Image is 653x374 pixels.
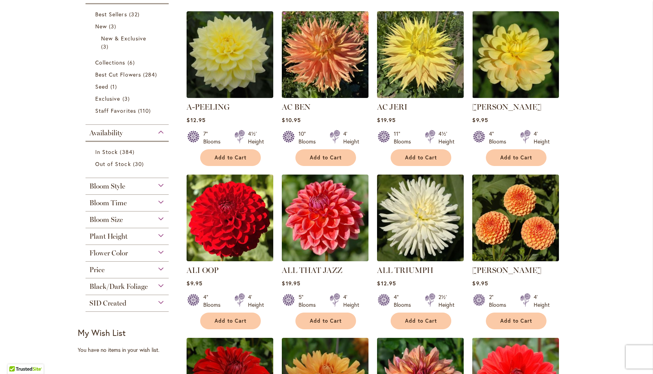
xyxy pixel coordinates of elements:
[129,10,141,18] span: 32
[120,148,136,156] span: 384
[200,149,261,166] button: Add to Cart
[282,11,368,98] img: AC BEN
[122,94,132,103] span: 3
[486,149,546,166] button: Add to Cart
[282,175,368,261] img: ALL THAT JAZZ
[187,255,273,263] a: ALI OOP
[472,116,488,124] span: $9.95
[310,318,342,324] span: Add to Cart
[282,102,311,112] a: AC BEN
[95,83,108,90] span: Seed
[438,293,454,309] div: 2½' Height
[534,293,550,309] div: 4' Height
[282,255,368,263] a: ALL THAT JAZZ
[110,82,119,91] span: 1
[438,130,454,145] div: 4½' Height
[138,107,153,115] span: 110
[6,346,28,368] iframe: Launch Accessibility Center
[203,293,225,309] div: 4" Blooms
[377,266,433,275] a: ALL TRIUMPH
[405,154,437,161] span: Add to Cart
[187,102,230,112] a: A-PEELING
[89,282,148,291] span: Black/Dark Foliage
[377,92,464,100] a: AC Jeri
[377,116,395,124] span: $19.95
[282,92,368,100] a: AC BEN
[472,92,559,100] a: AHOY MATEY
[95,71,141,78] span: Best Cut Flowers
[95,107,161,115] a: Staff Favorites
[472,255,559,263] a: AMBER QUEEN
[310,154,342,161] span: Add to Cart
[187,11,273,98] img: A-Peeling
[500,154,532,161] span: Add to Cart
[89,299,126,308] span: SID Created
[472,102,541,112] a: [PERSON_NAME]
[282,266,342,275] a: ALL THAT JAZZ
[472,280,488,287] span: $9.95
[89,232,127,241] span: Plant Height
[95,160,131,168] span: Out of Stock
[101,35,146,42] span: New & Exclusive
[203,130,225,145] div: 7" Blooms
[282,280,300,287] span: $19.95
[282,116,300,124] span: $10.95
[95,58,161,66] a: Collections
[187,175,273,261] img: ALI OOP
[89,215,123,224] span: Bloom Size
[89,199,127,207] span: Bloom Time
[486,313,546,329] button: Add to Cart
[133,160,146,168] span: 30
[89,129,123,137] span: Availability
[343,293,359,309] div: 4' Height
[534,130,550,145] div: 4' Height
[187,116,205,124] span: $12.95
[215,318,246,324] span: Add to Cart
[109,22,118,30] span: 3
[187,266,218,275] a: ALI OOP
[377,102,407,112] a: AC JERI
[95,59,126,66] span: Collections
[95,160,161,168] a: Out of Stock 30
[95,148,118,156] span: In Stock
[248,293,264,309] div: 4' Height
[377,280,396,287] span: $12.95
[391,313,451,329] button: Add to Cart
[472,266,541,275] a: [PERSON_NAME]
[500,318,532,324] span: Add to Cart
[391,149,451,166] button: Add to Cart
[295,313,356,329] button: Add to Cart
[95,94,161,103] a: Exclusive
[89,266,105,274] span: Price
[95,23,107,30] span: New
[101,34,155,51] a: New &amp; Exclusive
[472,175,559,261] img: AMBER QUEEN
[89,182,125,190] span: Bloom Style
[299,130,320,145] div: 10" Blooms
[377,175,464,261] img: ALL TRIUMPH
[377,11,464,98] img: AC Jeri
[143,70,159,79] span: 284
[187,92,273,100] a: A-Peeling
[187,280,202,287] span: $9.95
[405,318,437,324] span: Add to Cart
[200,313,261,329] button: Add to Cart
[95,22,161,30] a: New
[95,10,161,18] a: Best Sellers
[89,249,128,257] span: Flower Color
[95,148,161,156] a: In Stock 384
[394,293,416,309] div: 4" Blooms
[394,130,416,145] div: 11" Blooms
[215,154,246,161] span: Add to Cart
[299,293,320,309] div: 5" Blooms
[95,10,127,18] span: Best Sellers
[377,255,464,263] a: ALL TRIUMPH
[489,293,511,309] div: 2" Blooms
[343,130,359,145] div: 4' Height
[78,327,126,338] strong: My Wish List
[489,130,511,145] div: 4" Blooms
[248,130,264,145] div: 4½' Height
[127,58,137,66] span: 6
[78,346,182,354] div: You have no items in your wish list.
[95,107,136,114] span: Staff Favorites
